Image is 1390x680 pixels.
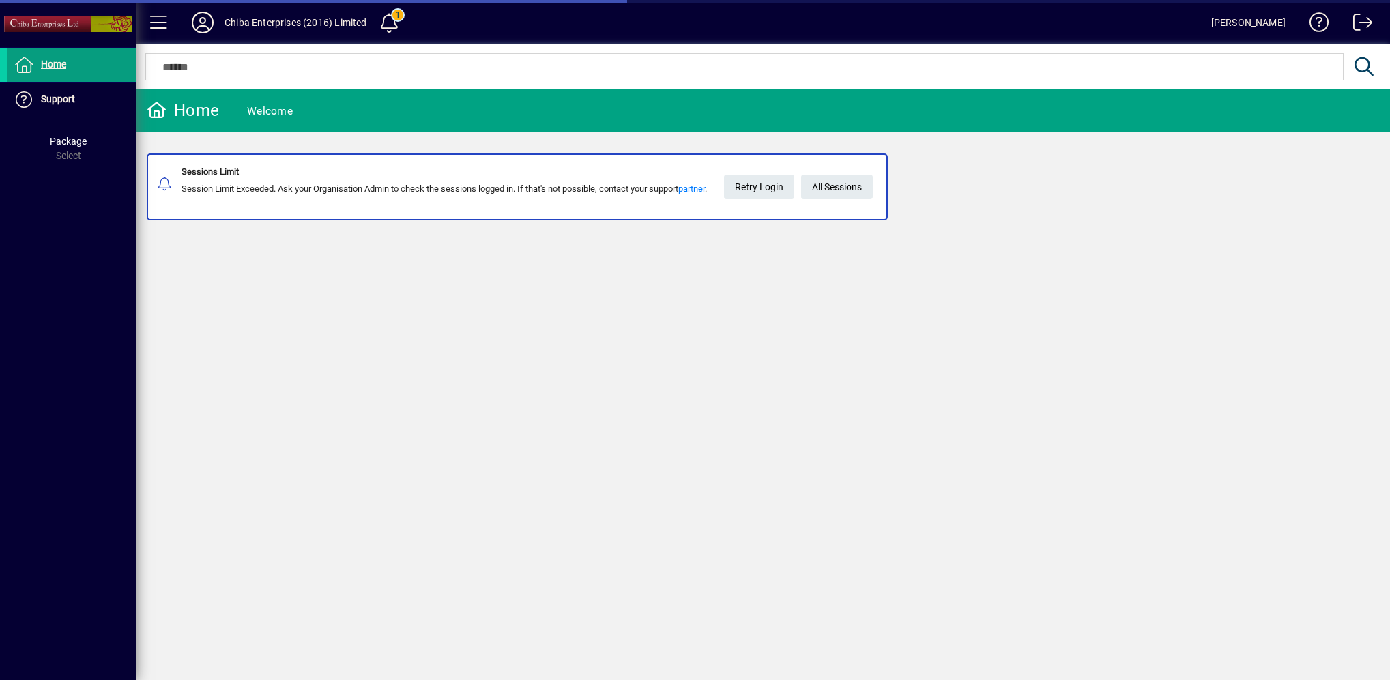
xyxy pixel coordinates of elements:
[801,175,873,199] a: All Sessions
[41,59,66,70] span: Home
[50,136,87,147] span: Package
[724,175,794,199] button: Retry Login
[41,93,75,104] span: Support
[181,10,225,35] button: Profile
[678,183,705,194] a: partner
[735,176,783,198] span: Retry Login
[247,100,293,122] div: Welcome
[182,165,707,179] div: Sessions Limit
[1343,3,1373,47] a: Logout
[1299,3,1329,47] a: Knowledge Base
[147,100,219,121] div: Home
[225,12,367,33] div: Chiba Enterprises (2016) Limited
[182,182,707,196] div: Session Limit Exceeded. Ask your Organisation Admin to check the sessions logged in. If that's no...
[1211,12,1286,33] div: [PERSON_NAME]
[812,176,862,198] span: All Sessions
[136,153,1390,220] app-alert-notification-menu-item: Sessions Limit
[7,83,136,117] a: Support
